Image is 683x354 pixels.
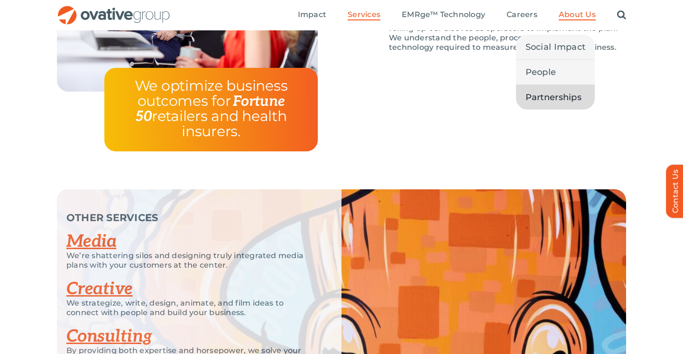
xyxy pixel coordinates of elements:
a: People [516,60,595,84]
a: Careers [507,10,537,20]
a: Services [348,10,380,20]
span: We optimize business outcomes for [135,77,288,110]
span: Fortune 50 [135,93,285,125]
a: Search [617,10,626,20]
a: Consulting [66,326,152,347]
a: Social Impact [516,35,595,59]
a: Impact [298,10,326,20]
a: About Us [559,10,596,20]
span: People [526,65,556,79]
span: EMRge™ Technology [402,10,485,19]
span: Partnerships [526,91,581,104]
a: OG_Full_horizontal_RGB [57,5,171,14]
span: About Us [559,10,596,19]
a: EMRge™ Technology [402,10,485,20]
a: Media [66,231,116,252]
span: retailers and health insurers. [152,107,287,140]
span: Careers [507,10,537,19]
span: Services [348,10,380,19]
span: Impact [298,10,326,19]
p: We’re shattering silos and designing truly integrated media plans with your customers at the center. [66,251,318,270]
p: OTHER SERVICES [66,213,318,223]
span: Social Impact [526,40,586,54]
a: Partnerships [516,85,595,110]
p: We’re comfortable advising strategies in the board room or rolling up our sleeves as operators to... [389,14,626,52]
a: Creative [66,279,133,299]
p: We strategize, write, design, animate, and film ideas to connect with people and build your busin... [66,298,318,317]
